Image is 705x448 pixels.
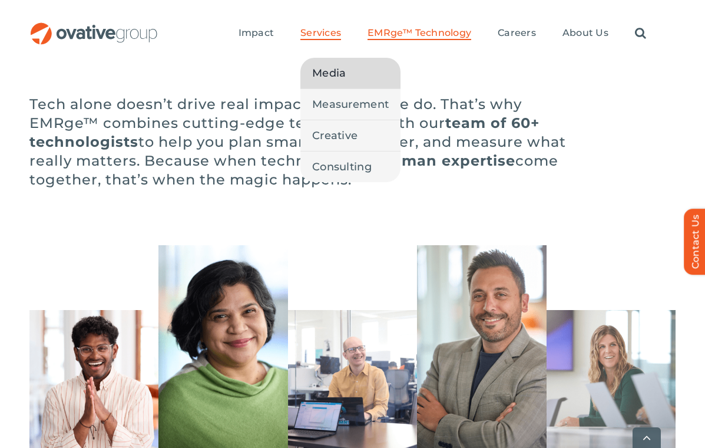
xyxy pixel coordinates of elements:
p: Tech alone doesn’t drive real impact—real people do. That’s why EMRge™ combines cutting-edge tech... [29,95,568,189]
span: Media [312,65,346,81]
span: Services [300,27,341,39]
nav: Menu [239,15,646,52]
a: Consulting [300,151,401,182]
a: Search [635,27,646,40]
span: Impact [239,27,274,39]
a: Impact [239,27,274,40]
a: EMRge™ Technology [368,27,471,40]
span: EMRge™ Technology [368,27,471,39]
strong: human expertise [381,152,515,169]
span: Careers [498,27,536,39]
a: Services [300,27,341,40]
a: Measurement [300,89,401,120]
a: OG_Full_horizontal_RGB [29,21,158,32]
span: Creative [312,127,358,144]
a: About Us [562,27,608,40]
a: Creative [300,120,401,151]
a: Careers [498,27,536,40]
span: Measurement [312,96,389,113]
span: Consulting [312,159,372,175]
span: About Us [562,27,608,39]
a: Media [300,58,401,88]
strong: team of 60+ technologists [29,114,539,150]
